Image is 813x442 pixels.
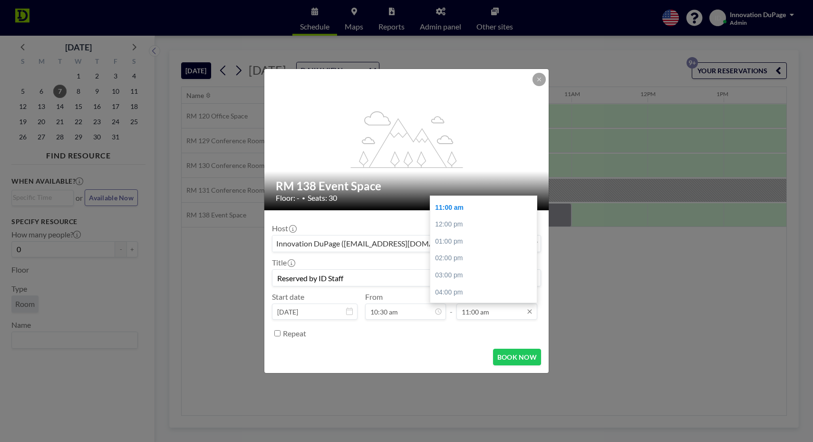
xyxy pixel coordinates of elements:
[351,110,463,167] g: flex-grow: 1.2;
[302,195,305,202] span: •
[276,179,538,193] h2: RM 138 Event Space
[274,237,474,250] span: Innovation DuPage ([EMAIL_ADDRESS][DOMAIN_NAME])
[430,216,537,233] div: 12:00 pm
[272,270,541,286] input: Innovation's reservation
[430,199,537,216] div: 11:00 am
[430,284,537,301] div: 04:00 pm
[283,329,306,338] label: Repeat
[430,250,537,267] div: 02:00 pm
[308,193,337,203] span: Seats: 30
[272,258,294,267] label: Title
[493,349,541,365] button: BOOK NOW
[272,292,304,302] label: Start date
[365,292,383,302] label: From
[272,224,296,233] label: Host
[430,267,537,284] div: 03:00 pm
[272,236,541,252] div: Search for option
[430,301,537,318] div: 05:00 pm
[450,295,453,316] span: -
[430,233,537,250] div: 01:00 pm
[276,193,300,203] span: Floor: -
